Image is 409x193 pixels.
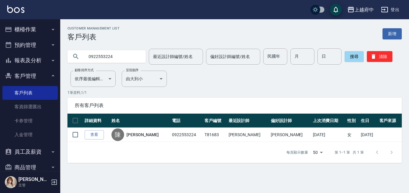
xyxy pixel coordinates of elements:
td: [DATE] [359,128,378,142]
th: 最近設計師 [227,114,269,128]
th: 客戶編號 [203,114,227,128]
p: 每頁顯示數量 [286,150,308,155]
input: 搜尋關鍵字 [84,48,141,65]
div: 50 [311,144,325,161]
label: 呈現順序 [126,68,139,72]
a: 客戶列表 [2,86,58,100]
span: 所有客戶列表 [75,103,395,109]
a: 卡券管理 [2,114,58,128]
th: 姓名 [110,114,170,128]
th: 上次消費日期 [311,114,345,128]
h3: 客戶列表 [67,33,120,41]
img: Logo [7,5,24,13]
th: 客戶來源 [378,114,402,128]
p: 第 1–1 筆 共 1 筆 [335,150,364,155]
button: 櫃檯作業 [2,22,58,37]
div: 由大到小 [122,71,167,87]
a: 新增 [382,28,402,39]
button: 客戶管理 [2,68,58,84]
button: save [330,4,342,16]
button: 員工及薪資 [2,144,58,160]
p: 主管 [18,182,49,188]
td: [PERSON_NAME] [269,128,311,142]
th: 詳細資料 [83,114,110,128]
button: 搜尋 [345,51,364,62]
p: 1 筆資料, 1 / 1 [67,90,402,95]
td: T81683 [203,128,227,142]
td: 0922553224 [170,128,203,142]
button: 清除 [367,51,392,62]
button: 上越府中 [345,4,376,16]
a: 入金管理 [2,128,58,142]
td: 女 [346,128,360,142]
td: [DATE] [311,128,345,142]
th: 偏好設計師 [269,114,311,128]
label: 顧客排序方式 [75,68,94,72]
img: Person [5,176,17,188]
th: 生日 [359,114,378,128]
a: 客資篩選匯出 [2,100,58,114]
button: 預約管理 [2,37,58,53]
a: [PERSON_NAME] [126,132,158,138]
h2: Customer Management List [67,26,120,30]
div: 陳 [111,128,124,141]
div: 依序最後編輯時間 [70,71,116,87]
div: 上越府中 [354,6,374,14]
h5: [PERSON_NAME] [18,176,49,182]
button: 報表及分析 [2,53,58,68]
button: 商品管理 [2,160,58,175]
th: 性別 [346,114,360,128]
button: 登出 [379,4,402,15]
td: [PERSON_NAME] [227,128,269,142]
a: 查看 [85,130,104,139]
th: 電話 [170,114,203,128]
